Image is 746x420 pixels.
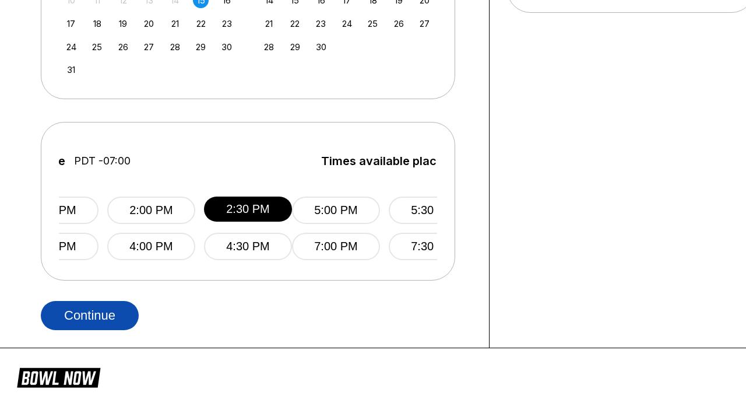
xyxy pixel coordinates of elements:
[391,16,407,32] div: Choose Friday, September 26th, 2025
[167,16,183,32] div: Choose Thursday, August 21st, 2025
[115,16,131,32] div: Choose Tuesday, August 19th, 2025
[339,16,355,32] div: Choose Wednesday, September 24th, 2025
[115,39,131,55] div: Choose Tuesday, August 26th, 2025
[167,39,183,55] div: Choose Thursday, August 28th, 2025
[219,39,235,55] div: Choose Saturday, August 30th, 2025
[89,39,105,55] div: Choose Monday, August 25th, 2025
[107,197,195,224] button: 2:00 PM
[64,39,79,55] div: Choose Sunday, August 24th, 2025
[89,16,105,32] div: Choose Monday, August 18th, 2025
[417,16,432,32] div: Choose Saturday, September 27th, 2025
[193,16,209,32] div: Choose Friday, August 22nd, 2025
[365,16,381,32] div: Choose Thursday, September 25th, 2025
[141,39,157,55] div: Choose Wednesday, August 27th, 2025
[219,16,235,32] div: Choose Saturday, August 23rd, 2025
[74,155,131,167] span: PDT -07:00
[261,16,277,32] div: Choose Sunday, September 21st, 2025
[287,16,303,32] div: Choose Monday, September 22nd, 2025
[41,301,139,330] button: Continue
[141,16,157,32] div: Choose Wednesday, August 20th, 2025
[292,197,380,224] button: 5:00 PM
[389,197,477,224] button: 5:30 PM
[287,39,303,55] div: Choose Monday, September 29th, 2025
[204,233,292,260] button: 4:30 PM
[107,233,195,260] button: 4:00 PM
[261,39,277,55] div: Choose Sunday, September 28th, 2025
[193,39,209,55] div: Choose Friday, August 29th, 2025
[64,16,79,32] div: Choose Sunday, August 17th, 2025
[389,233,477,260] button: 7:30 PM
[64,62,79,78] div: Choose Sunday, August 31st, 2025
[204,197,292,222] button: 2:30 PM
[321,155,444,167] span: Times available place
[292,233,380,260] button: 7:00 PM
[313,16,329,32] div: Choose Tuesday, September 23rd, 2025
[313,39,329,55] div: Choose Tuesday, September 30th, 2025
